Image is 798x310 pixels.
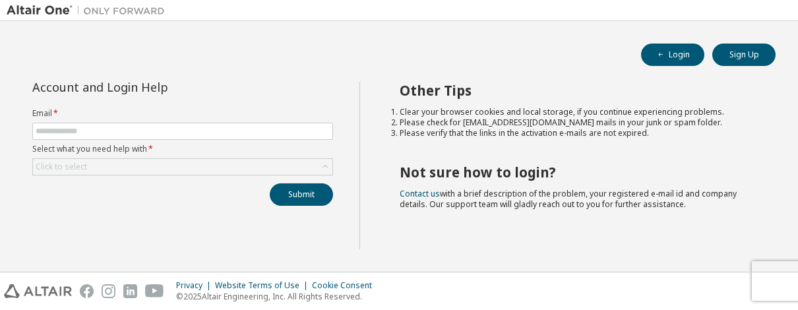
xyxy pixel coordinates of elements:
[641,44,704,66] button: Login
[32,108,333,119] label: Email
[712,44,776,66] button: Sign Up
[145,284,164,298] img: youtube.svg
[33,159,332,175] div: Click to select
[102,284,115,298] img: instagram.svg
[176,291,380,302] p: © 2025 Altair Engineering, Inc. All Rights Reserved.
[32,144,333,154] label: Select what you need help with
[400,164,752,181] h2: Not sure how to login?
[215,280,312,291] div: Website Terms of Use
[36,162,87,172] div: Click to select
[123,284,137,298] img: linkedin.svg
[7,4,171,17] img: Altair One
[400,107,752,117] li: Clear your browser cookies and local storage, if you continue experiencing problems.
[4,284,72,298] img: altair_logo.svg
[270,183,333,206] button: Submit
[400,188,737,210] span: with a brief description of the problem, your registered e-mail id and company details. Our suppo...
[400,117,752,128] li: Please check for [EMAIL_ADDRESS][DOMAIN_NAME] mails in your junk or spam folder.
[176,280,215,291] div: Privacy
[400,128,752,139] li: Please verify that the links in the activation e-mails are not expired.
[80,284,94,298] img: facebook.svg
[32,82,273,92] div: Account and Login Help
[312,280,380,291] div: Cookie Consent
[400,82,752,99] h2: Other Tips
[400,188,440,199] a: Contact us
